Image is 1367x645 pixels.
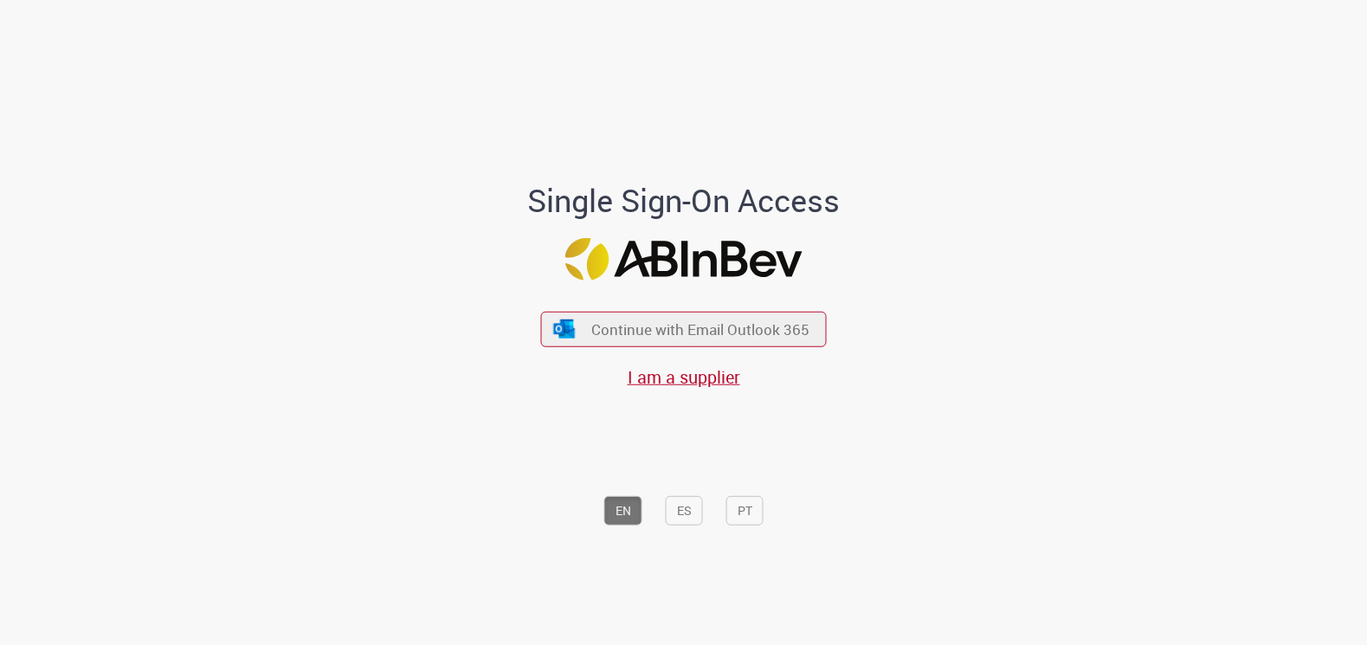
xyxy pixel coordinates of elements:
button: ES [666,496,703,526]
img: ícone Azure/Microsoft 360 [551,319,576,338]
img: Logo ABInBev [565,238,803,281]
a: I am a supplier [628,365,740,389]
button: EN [604,496,642,526]
span: Continue with Email Outlook 365 [591,319,809,339]
button: ícone Azure/Microsoft 360 Continue with Email Outlook 365 [541,312,827,347]
h1: Single Sign-On Access [443,183,924,217]
button: PT [726,496,764,526]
